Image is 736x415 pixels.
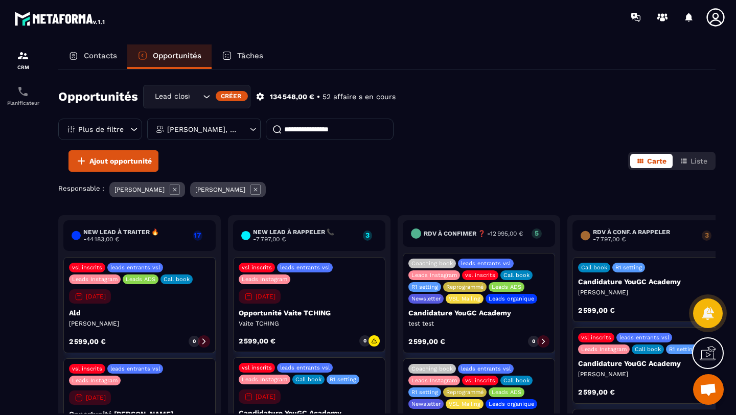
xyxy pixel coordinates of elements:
a: Tâches [212,44,273,69]
img: formation [17,50,29,62]
p: Leads Instagram [242,276,287,283]
p: 2 599,00 € [578,307,615,314]
p: 2 599,00 € [69,338,106,345]
p: Reprogrammé [446,389,484,396]
p: Call book [581,264,607,271]
p: 52 affaire s en cours [323,92,396,102]
a: Ouvrir le chat [693,374,724,405]
p: Opportunités [153,51,201,60]
h6: RDV à conf. A RAPPELER - [593,228,697,243]
p: vsl inscrits [581,334,611,341]
div: Créer [216,91,248,101]
p: 17 [193,232,203,239]
p: Tâches [237,51,263,60]
p: Coaching book [411,260,453,267]
p: [DATE] [256,293,275,300]
span: Lead closing [152,91,190,102]
p: Leads Instagram [411,377,457,384]
p: 2 599,00 € [578,388,615,396]
button: Ajout opportunité [68,150,158,172]
img: logo [14,9,106,28]
p: Leads Instagram [242,376,287,383]
p: 5 [532,229,542,237]
p: [PERSON_NAME] [69,319,210,328]
span: Carte [647,157,666,165]
p: leads entrants vsl [110,264,160,271]
p: Opportunité Vaite TCHING [239,309,380,317]
p: R1 setting [411,284,438,290]
p: 134 548,00 € [270,92,314,102]
p: Leads Instagram [581,346,627,353]
p: VSL Mailing [449,401,480,407]
p: Vaite TCHING [239,319,380,328]
p: vsl inscrits [465,272,495,279]
p: CRM [3,64,43,70]
p: Contacts [84,51,117,60]
p: leads entrants vsl [461,260,511,267]
p: vsl inscrits [72,264,102,271]
p: • [317,92,320,102]
p: Call book [295,376,321,383]
p: Coaching book [411,365,453,372]
p: [PERSON_NAME] [114,186,165,193]
span: Ajout opportunité [89,156,152,166]
p: Plus de filtre [78,126,124,133]
p: leads entrants vsl [110,365,160,372]
p: [DATE] [86,293,106,300]
a: Opportunités [127,44,212,69]
p: 2 599,00 € [408,338,445,345]
h2: Opportunités [58,86,138,107]
p: R1 setting [669,346,696,353]
p: leads entrants vsl [619,334,669,341]
a: schedulerschedulerPlanificateur [3,78,43,113]
p: 2 599,00 € [239,337,275,344]
p: VSL Mailing [449,295,480,302]
p: 3 [363,232,372,239]
p: 0 [363,337,366,344]
p: [DATE] [256,393,275,400]
p: [PERSON_NAME], [PERSON_NAME] [167,126,238,133]
span: 44 183,00 € [86,236,119,243]
p: Newsletter [411,295,441,302]
p: 0 [193,338,196,345]
p: Leads Instagram [72,377,118,384]
span: Liste [691,157,707,165]
p: leads entrants vsl [280,264,330,271]
p: Candidature YouGC Academy [578,359,719,367]
p: Leads ADS [492,389,521,396]
button: Carte [630,154,673,168]
p: Leads Instagram [72,276,118,283]
button: Liste [674,154,714,168]
p: Candidature YouGC Academy [578,278,719,286]
span: 7 797,00 € [596,236,626,243]
h6: New lead à RAPPELER 📞 - [253,228,358,243]
p: R1 setting [330,376,356,383]
p: vsl inscrits [242,364,272,371]
p: [PERSON_NAME] [578,370,719,378]
p: [PERSON_NAME] [578,288,719,296]
p: leads entrants vsl [280,364,330,371]
a: Contacts [58,44,127,69]
p: Leads Instagram [411,272,457,279]
p: Call book [503,377,530,384]
span: 7 797,00 € [256,236,286,243]
p: vsl inscrits [242,264,272,271]
p: Planificateur [3,100,43,106]
div: Search for option [143,85,250,108]
p: leads entrants vsl [461,365,511,372]
p: Ald [69,309,210,317]
p: Leads ADS [492,284,521,290]
p: Leads ADS [126,276,155,283]
img: scheduler [17,85,29,98]
p: test test [408,319,549,328]
p: [DATE] [86,394,106,401]
p: [PERSON_NAME] [195,186,245,193]
p: R1 setting [615,264,642,271]
p: 3 [702,232,711,239]
span: 12 995,00 € [490,230,523,237]
p: 0 [532,338,535,345]
p: R1 setting [411,389,438,396]
h6: New lead à traiter 🔥 - [83,228,188,243]
a: formationformationCRM [3,42,43,78]
input: Search for option [190,91,200,102]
